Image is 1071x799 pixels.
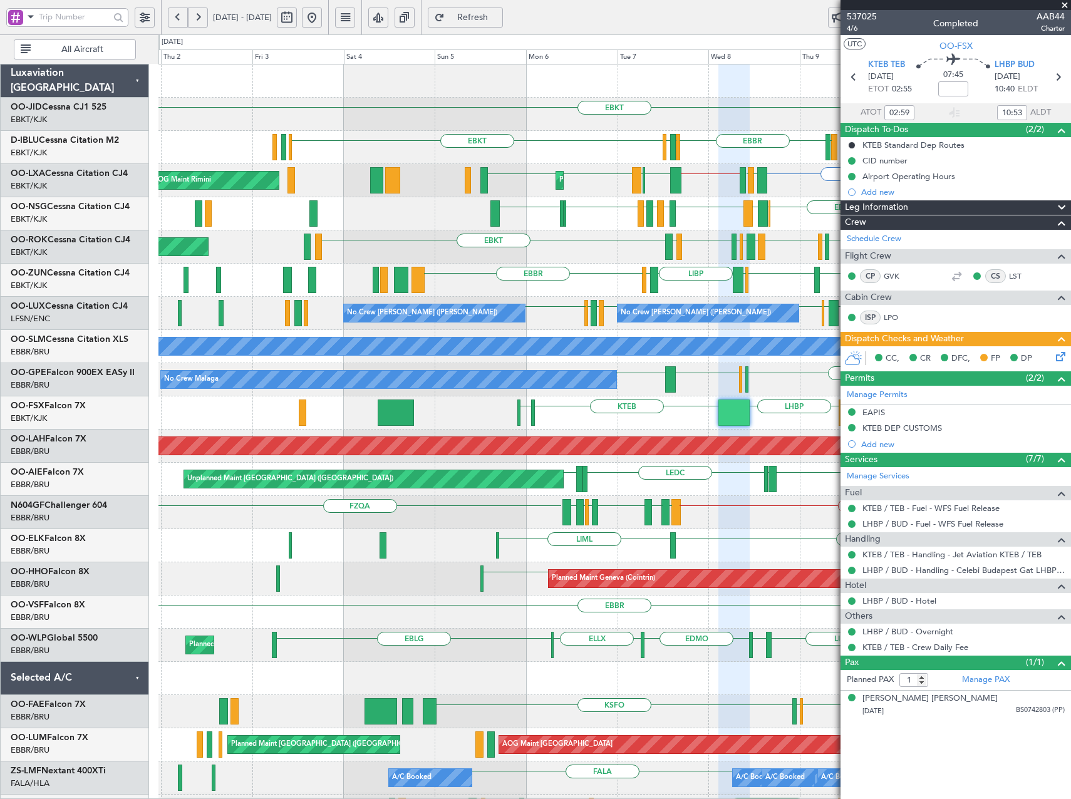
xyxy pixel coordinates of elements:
[995,83,1015,96] span: 10:40
[11,247,47,258] a: EBKT/KJK
[920,353,931,365] span: CR
[11,435,45,443] span: OO-LAH
[821,768,861,787] div: A/C Booked
[845,200,908,215] span: Leg Information
[861,106,881,119] span: ATOT
[943,69,963,81] span: 07:45
[847,389,908,401] a: Manage Permits
[11,103,106,111] a: OO-JIDCessna CJ1 525
[995,59,1035,71] span: LHBP BUD
[862,626,953,637] a: LHBP / BUD - Overnight
[11,534,86,543] a: OO-ELKFalcon 8X
[11,368,135,377] a: OO-GPEFalcon 900EX EASy II
[845,486,862,500] span: Fuel
[933,17,978,30] div: Completed
[11,479,49,490] a: EBBR/BRU
[428,8,503,28] button: Refresh
[11,147,47,158] a: EBKT/KJK
[11,778,49,789] a: FALA/HLA
[189,636,279,654] div: Planned Maint Milan (Linate)
[11,711,49,723] a: EBBR/BRU
[231,735,458,754] div: Planned Maint [GEOGRAPHIC_DATA] ([GEOGRAPHIC_DATA] National)
[213,12,272,23] span: [DATE] - [DATE]
[845,609,872,624] span: Others
[862,503,1000,513] a: KTEB / TEB - Fuel - WFS Fuel Release
[862,642,968,652] a: KTEB / TEB - Crew Daily Fee
[11,446,49,457] a: EBBR/BRU
[11,634,47,642] span: OO-WLP
[862,706,884,716] span: [DATE]
[845,332,964,346] span: Dispatch Checks and Weather
[559,171,705,190] div: Planned Maint Kortrijk-[GEOGRAPHIC_DATA]
[11,401,86,410] a: OO-FSXFalcon 7X
[868,83,889,96] span: ETOT
[939,39,973,53] span: OO-FSX
[868,59,905,71] span: KTEB TEB
[1026,123,1044,136] span: (2/2)
[862,140,965,150] div: KTEB Standard Dep Routes
[164,370,219,389] div: No Crew Malaga
[847,10,877,23] span: 537025
[11,202,47,211] span: OO-NSG
[11,235,130,244] a: OO-ROKCessna Citation CJ4
[39,8,110,26] input: Trip Number
[985,269,1006,283] div: CS
[11,280,47,291] a: EBKT/KJK
[868,71,894,83] span: [DATE]
[11,545,49,557] a: EBBR/BRU
[862,518,1003,529] a: LHBP / BUD - Fuel - WFS Fuel Release
[884,105,914,120] input: --:--
[860,311,881,324] div: ISP
[1018,83,1038,96] span: ELDT
[11,468,84,477] a: OO-AIEFalcon 7X
[962,674,1010,686] a: Manage PAX
[11,413,47,424] a: EBKT/KJK
[502,735,613,754] div: AOG Maint [GEOGRAPHIC_DATA]
[1037,10,1065,23] span: AAB44
[1009,271,1037,282] a: LST
[845,249,891,264] span: Flight Crew
[11,733,47,742] span: OO-LUM
[11,612,49,623] a: EBBR/BRU
[1016,705,1065,716] span: BS0742803 (PP)
[862,171,955,182] div: Airport Operating Hours
[845,371,874,386] span: Permits
[11,335,46,344] span: OO-SLM
[11,567,90,576] a: OO-HHOFalcon 8X
[161,49,252,64] div: Thu 2
[1026,452,1044,465] span: (7/7)
[884,271,912,282] a: GVK
[845,532,881,547] span: Handling
[11,645,49,656] a: EBBR/BRU
[11,766,41,775] span: ZS-LMF
[14,39,136,59] button: All Aircraft
[1037,23,1065,34] span: Charter
[862,549,1042,560] a: KTEB / TEB - Handling - Jet Aviation KTEB / TEB
[736,768,775,787] div: A/C Booked
[845,656,859,670] span: Pax
[11,269,130,277] a: OO-ZUNCessna Citation CJ4
[11,468,43,477] span: OO-AIE
[892,83,912,96] span: 02:55
[884,312,912,323] a: LPO
[708,49,800,64] div: Wed 8
[11,601,85,609] a: OO-VSFFalcon 8X
[1026,371,1044,384] span: (2/2)
[861,187,1065,197] div: Add new
[862,565,1065,575] a: LHBP / BUD - Handling - Celebi Budapest Gat LHBP / BUD
[11,169,128,178] a: OO-LXACessna Citation CJ4
[11,136,119,145] a: D-IBLUCessna Citation M2
[11,136,39,145] span: D-IBLU
[847,674,894,686] label: Planned PAX
[11,368,46,377] span: OO-GPE
[11,114,47,125] a: EBKT/KJK
[153,171,211,190] div: AOG Maint Rimini
[11,435,86,443] a: OO-LAHFalcon 7X
[11,180,47,192] a: EBKT/KJK
[11,567,48,576] span: OO-HHO
[11,401,44,410] span: OO-FSX
[847,233,901,245] a: Schedule Crew
[862,423,942,433] div: KTEB DEP CUSTOMS
[347,304,497,322] div: No Crew [PERSON_NAME] ([PERSON_NAME])
[861,439,1065,450] div: Add new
